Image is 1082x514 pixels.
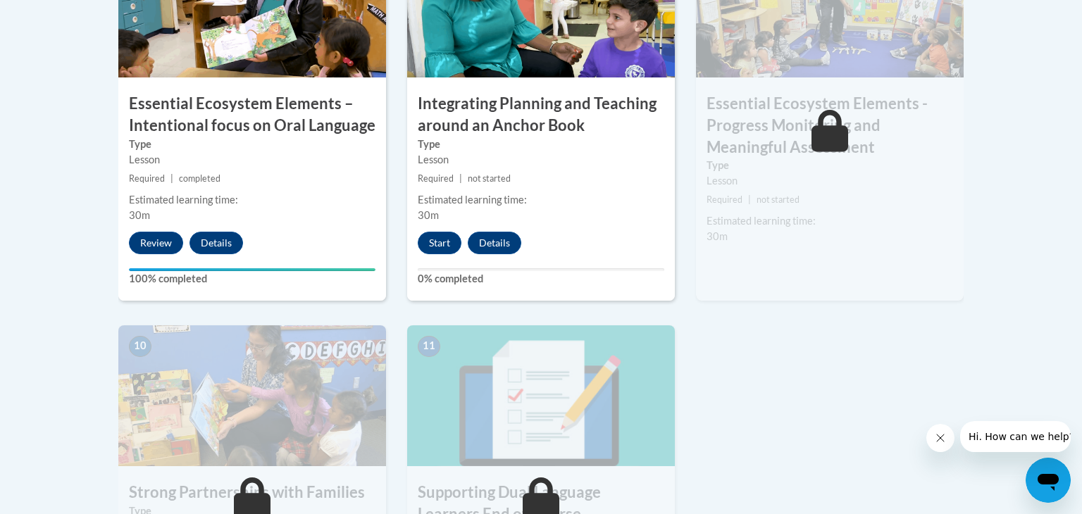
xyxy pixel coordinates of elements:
[407,93,675,137] h3: Integrating Planning and Teaching around an Anchor Book
[129,173,165,184] span: Required
[707,194,742,205] span: Required
[418,209,439,221] span: 30m
[696,93,964,158] h3: Essential Ecosystem Elements - Progress Monitoring and Meaningful Assessment
[459,173,462,184] span: |
[926,424,954,452] iframe: Close message
[118,325,386,466] img: Course Image
[189,232,243,254] button: Details
[129,137,375,152] label: Type
[418,137,664,152] label: Type
[179,173,220,184] span: completed
[960,421,1071,452] iframe: Message from company
[748,194,751,205] span: |
[129,209,150,221] span: 30m
[418,271,664,287] label: 0% completed
[468,232,521,254] button: Details
[129,232,183,254] button: Review
[418,152,664,168] div: Lesson
[707,230,728,242] span: 30m
[707,158,953,173] label: Type
[418,232,461,254] button: Start
[757,194,800,205] span: not started
[118,93,386,137] h3: Essential Ecosystem Elements – Intentional focus on Oral Language
[129,152,375,168] div: Lesson
[418,336,440,357] span: 11
[407,325,675,466] img: Course Image
[118,482,386,503] h3: Strong Partnerships with Families
[418,173,454,184] span: Required
[1026,458,1071,503] iframe: Button to launch messaging window
[8,10,114,21] span: Hi. How can we help?
[707,213,953,229] div: Estimated learning time:
[129,271,375,287] label: 100% completed
[707,173,953,189] div: Lesson
[170,173,173,184] span: |
[129,192,375,208] div: Estimated learning time:
[468,173,511,184] span: not started
[129,336,151,357] span: 10
[418,192,664,208] div: Estimated learning time:
[129,268,375,271] div: Your progress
